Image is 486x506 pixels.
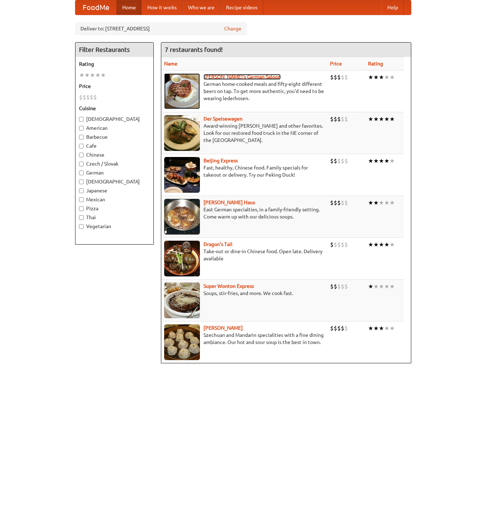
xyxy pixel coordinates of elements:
input: Vegetarian [79,224,84,229]
li: ★ [79,71,84,79]
img: superwonton.jpg [164,283,200,318]
input: Japanese [79,188,84,193]
li: $ [79,93,83,101]
a: Who we are [182,0,220,15]
li: $ [334,199,337,207]
li: ★ [373,324,379,332]
li: ★ [379,241,384,249]
p: German home-cooked meals and fifty-eight different beers on tap. To get more authentic, you'd nee... [164,80,324,102]
li: $ [344,199,348,207]
p: Award-winning [PERSON_NAME] and other favorites. Look for our restored food truck in the NE corne... [164,122,324,144]
label: German [79,169,150,176]
li: ★ [389,115,395,123]
a: Beijing Express [203,158,238,163]
li: $ [337,241,341,249]
li: $ [334,324,337,332]
li: $ [341,73,344,81]
li: $ [344,241,348,249]
li: $ [341,283,344,290]
li: $ [337,115,341,123]
li: ★ [379,283,384,290]
a: Super Wonton Express [203,283,254,289]
li: ★ [384,324,389,332]
ng-pluralize: 7 restaurants found! [165,46,223,53]
a: Help [382,0,404,15]
li: ★ [368,324,373,332]
li: $ [337,157,341,165]
a: [PERSON_NAME] Haus [203,200,255,205]
li: ★ [384,283,389,290]
li: $ [334,73,337,81]
li: $ [344,157,348,165]
input: American [79,126,84,131]
label: Vegetarian [79,223,150,230]
a: [PERSON_NAME]'s German Saloon [203,74,281,80]
li: $ [341,115,344,123]
li: ★ [379,115,384,123]
input: Barbecue [79,135,84,139]
img: shandong.jpg [164,324,200,360]
li: $ [330,241,334,249]
a: Price [330,61,342,67]
label: Thai [79,214,150,221]
li: ★ [373,241,379,249]
label: Czech / Slovak [79,160,150,167]
label: American [79,124,150,132]
li: ★ [389,241,395,249]
li: ★ [90,71,95,79]
img: dragon.jpg [164,241,200,276]
li: ★ [379,199,384,207]
li: $ [83,93,86,101]
p: East German specialties, in a family-friendly setting. Come warm up with our delicious soups. [164,206,324,220]
li: $ [330,199,334,207]
li: $ [341,199,344,207]
h4: Filter Restaurants [75,43,153,57]
b: Der Speisewagen [203,116,242,122]
li: $ [344,324,348,332]
label: Japanese [79,187,150,194]
li: ★ [389,73,395,81]
li: ★ [373,199,379,207]
li: ★ [389,324,395,332]
a: Change [224,25,241,32]
li: $ [341,324,344,332]
li: $ [330,73,334,81]
li: $ [334,115,337,123]
li: $ [344,73,348,81]
label: Barbecue [79,133,150,141]
p: Soups, stir-fries, and more. We cook fast. [164,290,324,297]
li: ★ [368,241,373,249]
img: kohlhaus.jpg [164,199,200,235]
h5: Cuisine [79,105,150,112]
a: [PERSON_NAME] [203,325,243,331]
li: $ [330,115,334,123]
li: ★ [368,115,373,123]
li: ★ [389,157,395,165]
li: ★ [389,283,395,290]
li: $ [93,93,97,101]
li: ★ [379,157,384,165]
input: Thai [79,215,84,220]
li: ★ [368,283,373,290]
a: Dragon's Tail [203,241,232,247]
li: ★ [373,73,379,81]
li: ★ [379,73,384,81]
li: $ [337,283,341,290]
p: Fast, healthy, Chinese food. Family specials for takeout or delivery. Try our Peking Duck! [164,164,324,178]
li: $ [337,199,341,207]
li: $ [330,324,334,332]
li: $ [330,157,334,165]
li: $ [341,157,344,165]
li: ★ [384,73,389,81]
div: Deliver to: [STREET_ADDRESS] [75,22,247,35]
label: Chinese [79,151,150,158]
li: $ [344,115,348,123]
li: $ [344,283,348,290]
input: Czech / Slovak [79,162,84,166]
input: Pizza [79,206,84,211]
li: ★ [84,71,90,79]
img: esthers.jpg [164,73,200,109]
